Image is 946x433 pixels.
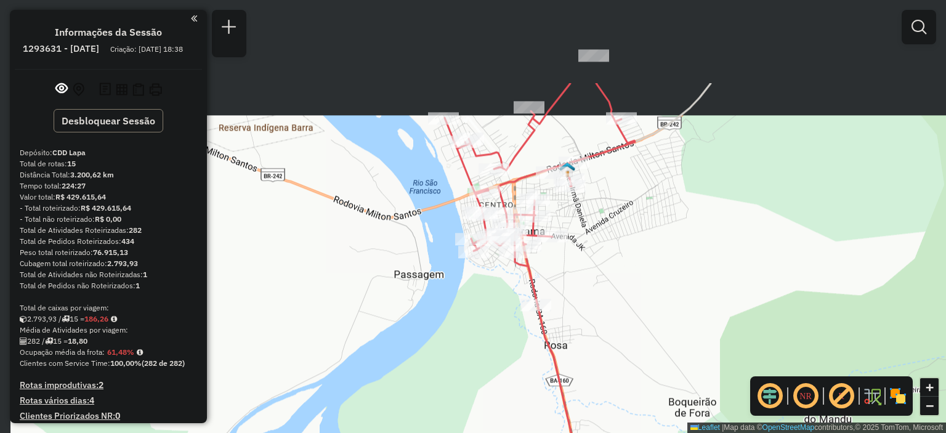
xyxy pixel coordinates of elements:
strong: 434 [121,237,134,246]
strong: 1 [143,270,147,279]
strong: R$ 429.615,64 [81,203,131,212]
i: Total de Atividades [20,338,27,345]
a: Zoom out [920,397,939,415]
h6: 1293631 - [DATE] [23,43,99,54]
i: Total de rotas [62,315,70,323]
div: Tempo total: [20,180,197,192]
span: Ocupação média da frota: [20,347,105,357]
strong: 224:27 [62,181,86,190]
button: Desbloquear Sessão [54,109,163,132]
img: Fluxo de ruas [862,386,882,406]
button: Visualizar relatório de Roteirização [113,81,130,97]
i: Total de rotas [45,338,53,345]
div: Média de Atividades por viagem: [20,325,197,336]
strong: 282 [129,225,142,235]
span: Ocultar deslocamento [755,381,785,411]
a: Clique aqui para minimizar o painel [191,11,197,25]
a: OpenStreetMap [762,423,815,432]
em: Média calculada utilizando a maior ocupação (%Peso ou %Cubagem) de cada rota da sessão. Rotas cro... [137,349,143,356]
strong: 15 [67,159,76,168]
div: Peso total roteirizado: [20,247,197,258]
img: PA - Ibotirama [559,161,575,177]
strong: 186,26 [84,314,108,323]
button: Logs desbloquear sessão [97,80,113,99]
div: Total de Atividades Roteirizadas: [20,225,197,236]
div: Criação: [DATE] 18:38 [105,44,188,55]
span: Clientes com Service Time: [20,358,110,368]
button: Exibir sessão original [53,79,70,99]
div: Total de caixas por viagem: [20,302,197,314]
i: Meta Caixas/viagem: 206,52 Diferença: -20,26 [111,315,117,323]
strong: 18,80 [68,336,87,346]
strong: (282 de 282) [142,358,185,368]
div: Total de Atividades não Roteirizadas: [20,269,197,280]
strong: R$ 0,00 [95,214,121,224]
h4: Informações da Sessão [55,26,162,38]
strong: CDD Lapa [52,148,86,157]
div: Total de Pedidos não Roteirizados: [20,280,197,291]
strong: 76.915,13 [93,248,128,257]
i: Cubagem total roteirizado [20,315,27,323]
h4: Rotas improdutivas: [20,380,197,391]
strong: 2.793,93 [107,259,138,268]
img: Exibir/Ocultar setores [888,386,908,406]
span: | [722,423,724,432]
span: Exibir rótulo [827,381,856,411]
a: Nova sessão e pesquisa [217,15,241,42]
strong: R$ 429.615,64 [55,192,106,201]
strong: 0 [115,410,120,421]
button: Imprimir Rotas [147,81,164,99]
strong: 100,00% [110,358,142,368]
strong: 2 [99,379,103,391]
a: Leaflet [690,423,720,432]
button: Visualizar Romaneio [130,81,147,99]
h4: Rotas vários dias: [20,395,197,406]
button: Centralizar mapa no depósito ou ponto de apoio [70,80,87,99]
div: Total de rotas: [20,158,197,169]
div: - Total roteirizado: [20,203,197,214]
div: Cubagem total roteirizado: [20,258,197,269]
span: − [926,398,934,413]
span: + [926,379,934,395]
div: Distância Total: [20,169,197,180]
div: Depósito: [20,147,197,158]
a: Exibir filtros [907,15,931,39]
div: 282 / 15 = [20,336,197,347]
div: - Total não roteirizado: [20,214,197,225]
strong: 1 [135,281,140,290]
span: Ocultar NR [791,381,820,411]
div: Total de Pedidos Roteirizados: [20,236,197,247]
a: Zoom in [920,378,939,397]
h4: Clientes Priorizados NR: [20,411,197,421]
strong: 4 [89,395,94,406]
div: Valor total: [20,192,197,203]
div: Map data © contributors,© 2025 TomTom, Microsoft [687,423,946,433]
div: 2.793,93 / 15 = [20,314,197,325]
strong: 3.200,62 km [70,170,114,179]
strong: 61,48% [107,347,134,357]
